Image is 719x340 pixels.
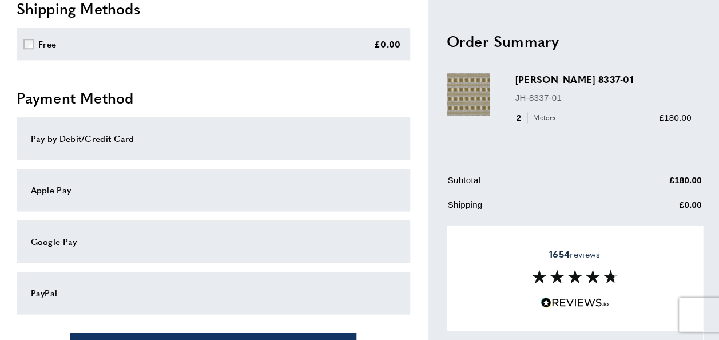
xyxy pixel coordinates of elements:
[31,235,396,248] div: Google Pay
[448,223,601,245] td: VAT
[38,37,56,51] div: Free
[549,248,600,260] span: reviews
[602,173,702,196] td: £180.00
[31,132,396,145] div: Pay by Debit/Credit Card
[541,297,609,308] img: Reviews.io 5 stars
[515,73,692,86] h3: [PERSON_NAME] 8337-01
[532,270,618,283] img: Reviews section
[515,91,692,105] p: JH-8337-01
[448,173,601,196] td: Subtotal
[602,198,702,220] td: £0.00
[515,111,559,125] div: 2
[527,113,558,124] span: Meters
[549,247,570,260] strong: 1654
[659,113,691,122] span: £180.00
[374,37,401,51] div: £0.00
[602,223,702,245] td: £30.00
[31,183,396,197] div: Apple Pay
[31,286,396,300] div: PayPal
[17,88,410,108] h2: Payment Method
[447,73,490,116] img: Paxton 8337-01
[448,198,601,220] td: Shipping
[447,31,703,52] h2: Order Summary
